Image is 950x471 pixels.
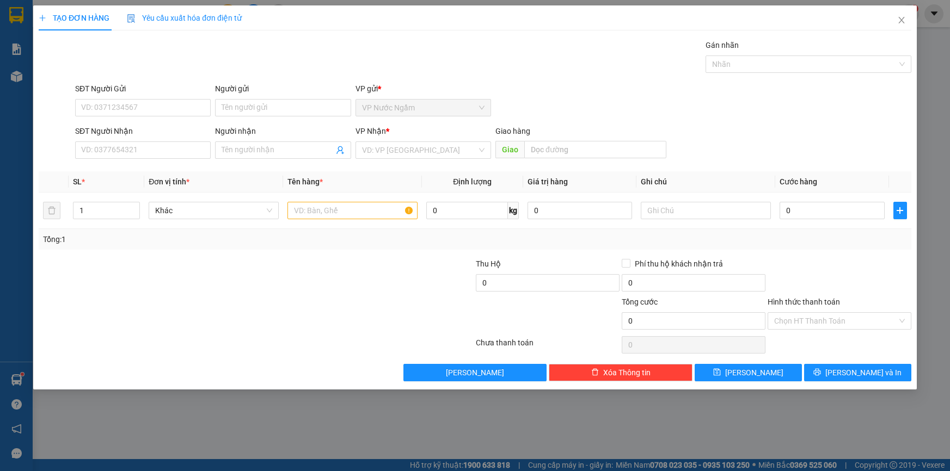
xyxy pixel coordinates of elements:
div: SĐT Người Gửi [75,83,211,95]
span: Xóa Thông tin [603,367,651,379]
div: VP gửi [356,83,491,95]
span: save [713,368,721,377]
div: Người gửi [215,83,351,95]
label: Gán nhãn [706,41,739,49]
span: SL [73,177,82,186]
span: [PERSON_NAME] và In [826,367,902,379]
span: VP Nhận [356,127,386,135]
span: [PERSON_NAME] [725,367,783,379]
button: printer[PERSON_NAME] và In [804,364,911,381]
button: deleteXóa Thông tin [549,364,692,381]
th: Ghi chú [636,171,775,193]
span: Cước hàng [780,177,817,186]
span: user-add [336,146,345,154]
div: Người nhận [215,125,351,137]
span: TẠO ĐƠN HÀNG [39,14,109,22]
img: icon [127,14,136,23]
span: plus [894,206,906,215]
label: Hình thức thanh toán [768,298,840,306]
span: Tên hàng [287,177,323,186]
span: Tổng cước [622,298,658,306]
span: delete [591,368,599,377]
input: Dọc đường [524,141,666,158]
button: Close [886,5,917,36]
span: Yêu cầu xuất hóa đơn điện tử [127,14,242,22]
span: VP Nước Ngầm [362,100,485,116]
span: Đơn vị tính [149,177,189,186]
span: Giao [495,141,524,158]
span: close [897,16,906,24]
div: SĐT Người Nhận [75,125,211,137]
span: Khác [155,202,272,219]
input: VD: Bàn, Ghế [287,202,418,219]
button: [PERSON_NAME] [403,364,547,381]
div: Chưa thanh toán [475,337,621,356]
input: 0 [528,202,633,219]
span: Giá trị hàng [528,177,568,186]
span: plus [39,14,46,22]
button: delete [43,202,60,219]
span: Phí thu hộ khách nhận trả [630,258,727,270]
span: [PERSON_NAME] [446,367,504,379]
span: Định lượng [453,177,492,186]
span: printer [814,368,822,377]
span: Thu Hộ [476,259,501,268]
div: Tổng: 1 [43,233,367,245]
button: plus [893,202,907,219]
span: kg [508,202,519,219]
button: save[PERSON_NAME] [695,364,802,381]
input: Ghi Chú [641,202,771,219]
span: Giao hàng [495,127,530,135]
